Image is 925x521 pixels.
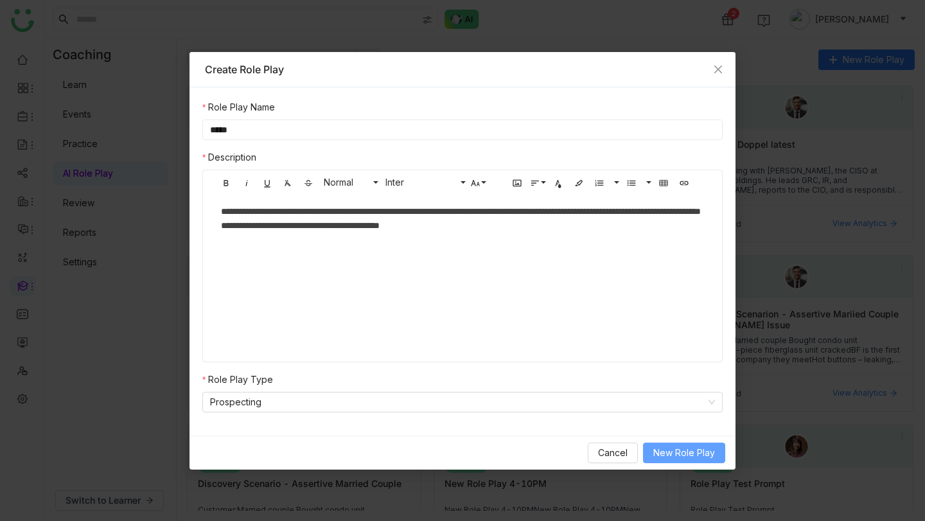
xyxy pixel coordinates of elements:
span: Normal [321,177,373,188]
button: Unordered List [642,173,653,192]
button: Unordered List [622,173,641,192]
button: Background Color [569,173,588,192]
button: Insert Image (⌘P) [507,173,527,192]
button: Strikethrough (⌘S) [299,173,318,192]
button: New Role Play [643,443,725,463]
label: Role Play Name [202,100,275,114]
button: Insert Table [654,173,673,192]
button: Bold (⌘B) [216,173,236,192]
div: Create Role Play [205,62,720,76]
button: Close [701,52,736,87]
button: Insert Link (⌘K) [674,173,694,192]
span: New Role Play [653,446,715,460]
button: Normal [319,173,380,192]
button: Font Size [468,173,488,192]
label: Role Play Type [202,373,273,387]
button: Cancel [588,443,638,463]
span: Cancel [598,446,628,460]
button: Clear Formatting [278,173,297,192]
button: Ordered List [590,173,609,192]
button: Align [528,173,547,192]
nz-select-item: Prospecting [210,393,715,412]
button: Inter [381,173,467,192]
button: Underline (⌘U) [258,173,277,192]
button: Text Color [549,173,568,192]
span: Inter [383,177,460,188]
label: Description [202,150,256,164]
button: Ordered List [610,173,621,192]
